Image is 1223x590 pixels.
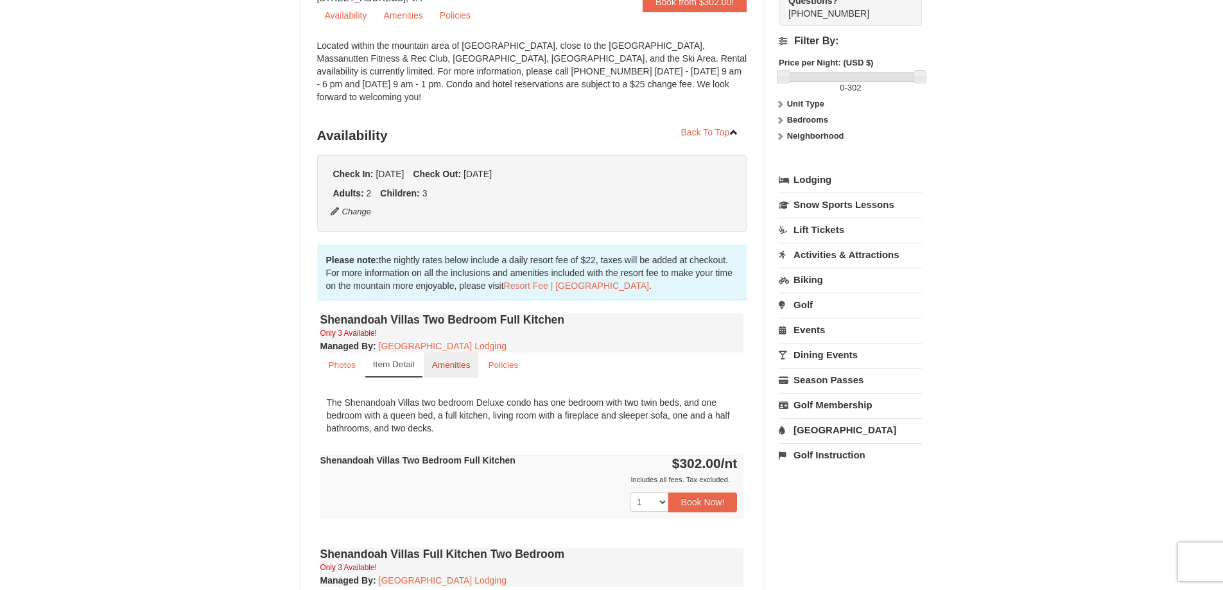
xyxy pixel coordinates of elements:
a: Resort Fee | [GEOGRAPHIC_DATA] [504,281,649,291]
div: the nightly rates below include a daily resort fee of $22, taxes will be added at checkout. For m... [317,245,747,301]
a: Amenities [376,6,430,25]
small: Policies [488,360,518,370]
h4: Shenandoah Villas Two Bedroom Full Kitchen [320,313,744,326]
strong: Check In: [333,169,374,179]
h3: Availability [317,123,747,148]
a: Golf [779,293,922,317]
a: Photos [320,352,364,377]
strong: Price per Night: (USD $) [779,58,873,67]
div: Located within the mountain area of [GEOGRAPHIC_DATA], close to the [GEOGRAPHIC_DATA], Massanutte... [317,39,747,116]
a: Golf Instruction [779,443,922,467]
div: The Shenandoah Villas two bedroom Deluxe condo has one bedroom with two twin beds, and one bedroo... [320,390,744,441]
a: [GEOGRAPHIC_DATA] [779,418,922,442]
a: Item Detail [365,352,422,377]
span: 302 [847,83,862,92]
a: Dining Events [779,343,922,367]
span: 0 [840,83,844,92]
div: Includes all fees. Tax excluded. [320,473,738,486]
a: Availability [317,6,375,25]
a: Amenities [424,352,479,377]
strong: Bedrooms [787,115,828,125]
a: [GEOGRAPHIC_DATA] Lodging [379,575,507,586]
button: Book Now! [668,492,738,512]
span: /nt [721,456,738,471]
button: Change [330,205,372,219]
span: [DATE] [464,169,492,179]
span: 3 [422,188,428,198]
strong: Unit Type [787,99,824,108]
strong: : [320,341,376,351]
a: Season Passes [779,368,922,392]
span: [DATE] [376,169,404,179]
label: - [779,82,922,94]
a: Snow Sports Lessons [779,193,922,216]
span: 2 [367,188,372,198]
a: Policies [480,352,526,377]
small: Amenities [432,360,471,370]
a: Events [779,318,922,342]
strong: Please note: [326,255,379,265]
strong: Shenandoah Villas Two Bedroom Full Kitchen [320,455,516,465]
a: Policies [432,6,478,25]
h4: Filter By: [779,35,922,47]
small: Item Detail [373,360,415,369]
a: Lodging [779,168,922,191]
small: Photos [329,360,356,370]
a: Lift Tickets [779,218,922,241]
span: Managed By [320,575,373,586]
strong: : [320,575,376,586]
a: Biking [779,268,922,291]
strong: $302.00 [672,456,738,471]
a: Activities & Attractions [779,243,922,266]
a: Back To Top [673,123,747,142]
strong: Children: [380,188,419,198]
strong: Neighborhood [787,131,844,141]
h4: Shenandoah Villas Full Kitchen Two Bedroom [320,548,744,560]
small: Only 3 Available! [320,563,377,572]
a: [GEOGRAPHIC_DATA] Lodging [379,341,507,351]
a: Golf Membership [779,393,922,417]
strong: Adults: [333,188,364,198]
span: Managed By [320,341,373,351]
small: Only 3 Available! [320,329,377,338]
strong: Check Out: [413,169,461,179]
